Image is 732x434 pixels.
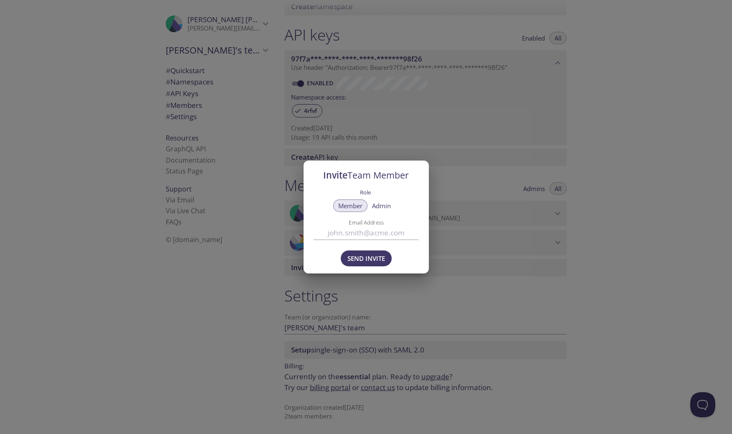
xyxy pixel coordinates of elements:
button: Member [333,199,367,212]
label: Email Address [327,220,405,225]
span: Send Invite [347,253,385,264]
span: Invite [323,169,409,181]
input: john.smith@acme.com [314,226,419,240]
button: Admin [367,199,396,212]
button: Send Invite [341,250,392,266]
label: Role [360,186,371,197]
span: Team Member [347,169,409,181]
